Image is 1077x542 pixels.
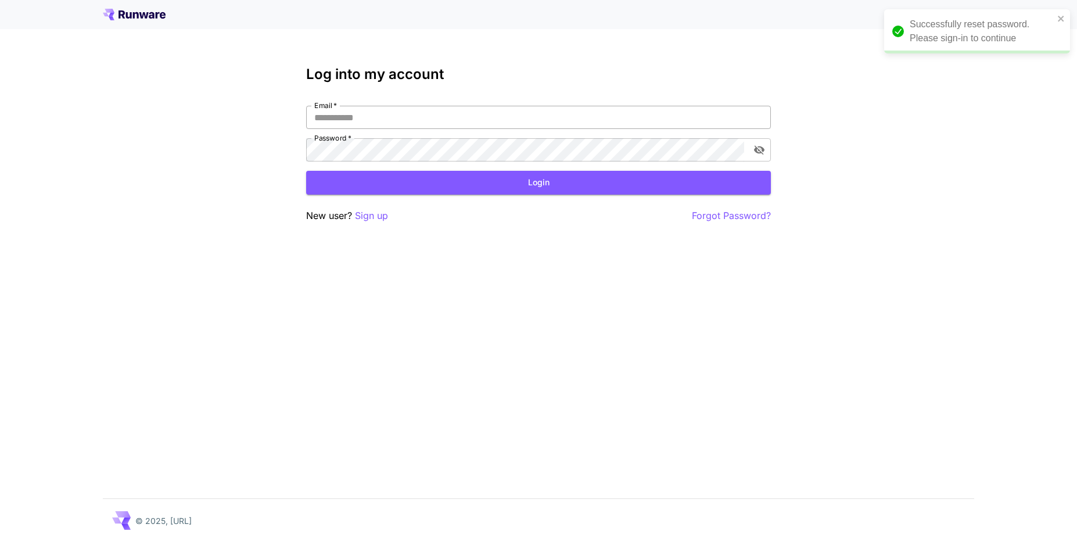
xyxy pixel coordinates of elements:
h3: Log into my account [306,66,771,82]
div: Successfully reset password. Please sign-in to continue [910,17,1054,45]
button: Login [306,171,771,195]
label: Password [314,133,351,143]
button: close [1057,14,1065,23]
p: © 2025, [URL] [135,515,192,527]
button: toggle password visibility [749,139,770,160]
label: Email [314,100,337,110]
p: New user? [306,209,388,223]
button: Sign up [355,209,388,223]
button: Forgot Password? [692,209,771,223]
